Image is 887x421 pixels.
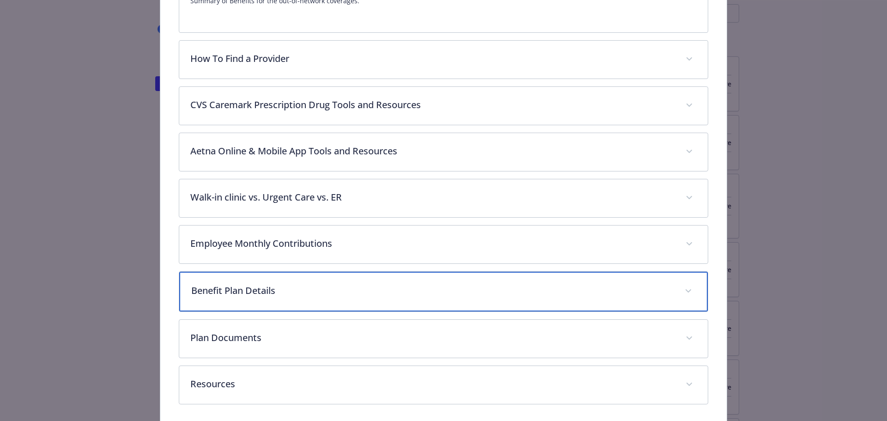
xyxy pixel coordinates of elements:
[179,133,708,171] div: Aetna Online & Mobile App Tools and Resources
[190,331,675,345] p: Plan Documents
[179,226,708,263] div: Employee Monthly Contributions
[179,179,708,217] div: Walk-in clinic vs. Urgent Care vs. ER
[179,41,708,79] div: How To Find a Provider
[190,144,675,158] p: Aetna Online & Mobile App Tools and Resources
[190,190,675,204] p: Walk-in clinic vs. Urgent Care vs. ER
[190,52,675,66] p: How To Find a Provider
[190,377,675,391] p: Resources
[190,98,675,112] p: CVS Caremark Prescription Drug Tools and Resources
[179,87,708,125] div: CVS Caremark Prescription Drug Tools and Resources
[179,272,708,311] div: Benefit Plan Details
[179,320,708,358] div: Plan Documents
[190,237,675,250] p: Employee Monthly Contributions
[191,284,674,298] p: Benefit Plan Details
[179,366,708,404] div: Resources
